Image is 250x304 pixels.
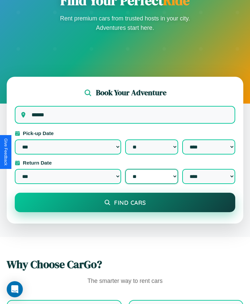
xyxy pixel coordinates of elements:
label: Pick-up Date [15,130,235,136]
div: Give Feedback [3,138,8,166]
h2: Book Your Adventure [96,87,166,98]
p: Rent premium cars from trusted hosts in your city. Adventures start here. [58,14,192,33]
div: Open Intercom Messenger [7,281,23,297]
button: Find Cars [15,193,235,212]
label: Return Date [15,160,235,166]
p: The smarter way to rent cars [7,276,243,287]
h2: Why Choose CarGo? [7,257,243,272]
